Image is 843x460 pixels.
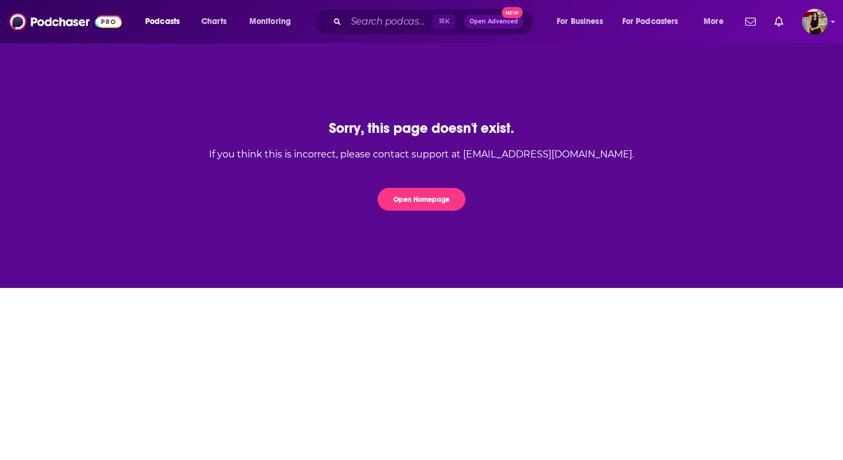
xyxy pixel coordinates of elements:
[201,13,227,30] span: Charts
[209,149,634,160] div: If you think this is incorrect, please contact support at [EMAIL_ADDRESS][DOMAIN_NAME].
[464,15,523,29] button: Open AdvancedNew
[470,19,518,25] span: Open Advanced
[241,12,306,31] button: open menu
[557,13,603,30] span: For Business
[615,12,695,31] button: open menu
[502,7,523,18] span: New
[249,13,291,30] span: Monitoring
[209,119,634,137] div: Sorry, this page doesn't exist.
[802,9,828,35] img: User Profile
[346,12,433,31] input: Search podcasts, credits, & more...
[433,14,455,29] span: ⌘ K
[802,9,828,35] button: Show profile menu
[145,13,180,30] span: Podcasts
[194,12,234,31] a: Charts
[137,12,195,31] button: open menu
[9,11,122,33] img: Podchaser - Follow, Share and Rate Podcasts
[695,12,738,31] button: open menu
[802,9,828,35] span: Logged in as cassey
[549,12,618,31] button: open menu
[378,188,465,211] button: Open Homepage
[325,8,544,35] div: Search podcasts, credits, & more...
[622,13,678,30] span: For Podcasters
[770,12,788,32] a: Show notifications dropdown
[704,13,724,30] span: More
[741,12,760,32] a: Show notifications dropdown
